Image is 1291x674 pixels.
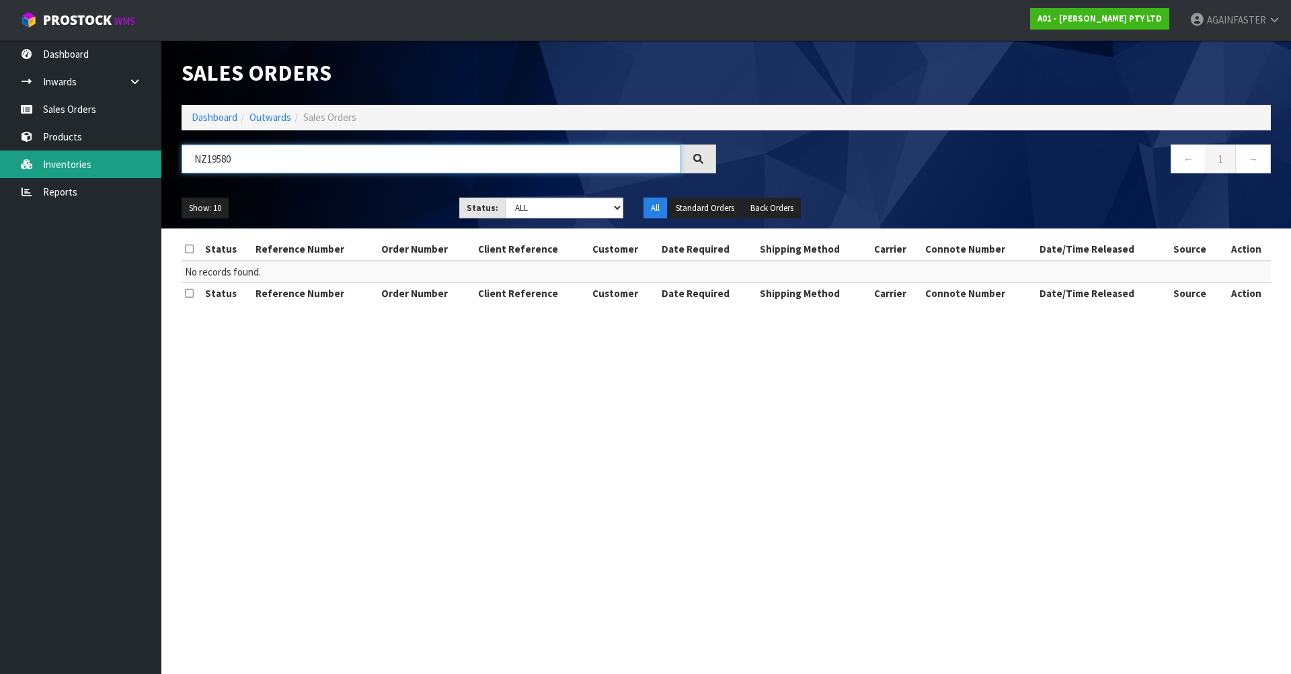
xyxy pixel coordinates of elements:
[756,239,871,260] th: Shipping Method
[589,283,658,304] th: Customer
[20,11,37,28] img: cube-alt.png
[182,60,716,85] h1: Sales Orders
[1207,13,1266,26] span: AGAINFASTER
[249,111,291,124] a: Outwards
[589,239,658,260] th: Customer
[1170,283,1222,304] th: Source
[871,239,922,260] th: Carrier
[252,283,378,304] th: Reference Number
[1222,283,1271,304] th: Action
[182,261,1271,283] td: No records found.
[202,239,252,260] th: Status
[756,283,871,304] th: Shipping Method
[378,283,475,304] th: Order Number
[202,283,252,304] th: Status
[192,111,237,124] a: Dashboard
[467,202,498,214] strong: Status:
[1036,283,1170,304] th: Date/Time Released
[658,239,756,260] th: Date Required
[114,15,135,28] small: WMS
[1036,239,1170,260] th: Date/Time Released
[871,283,922,304] th: Carrier
[658,283,756,304] th: Date Required
[1222,239,1271,260] th: Action
[378,239,475,260] th: Order Number
[252,239,378,260] th: Reference Number
[1235,144,1271,173] a: →
[922,239,1036,260] th: Connote Number
[1038,13,1162,24] strong: A01 - [PERSON_NAME] PTY LTD
[1171,144,1206,173] a: ←
[743,198,801,219] button: Back Orders
[475,283,589,304] th: Client Reference
[736,144,1271,177] nav: Page navigation
[668,198,742,219] button: Standard Orders
[1170,239,1222,260] th: Source
[643,198,667,219] button: All
[922,283,1036,304] th: Connote Number
[475,239,589,260] th: Client Reference
[43,11,112,29] span: ProStock
[182,198,229,219] button: Show: 10
[303,111,356,124] span: Sales Orders
[1206,144,1236,173] a: 1
[182,144,681,173] input: Search sales orders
